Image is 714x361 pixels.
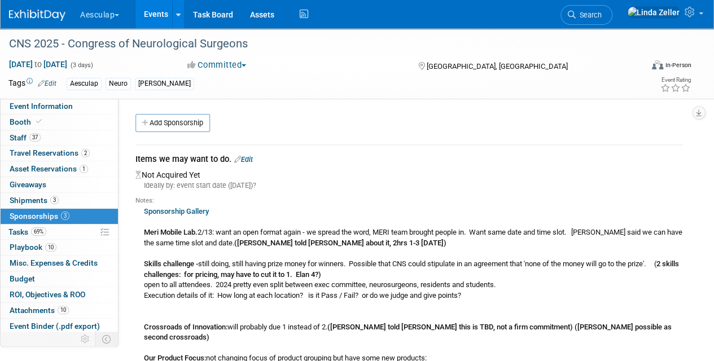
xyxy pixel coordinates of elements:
[652,60,663,69] img: Format-Inperson.png
[69,61,93,69] span: (3 days)
[627,6,680,19] img: Linda Zeller
[80,165,88,173] span: 1
[135,153,683,168] div: Items we may want to do.
[183,59,251,71] button: Committed
[135,114,210,132] a: Add Sponsorship
[1,303,118,318] a: Attachments10
[10,274,35,283] span: Budget
[665,61,691,69] div: In-Person
[576,11,602,19] span: Search
[1,115,118,130] a: Booth
[50,196,59,204] span: 3
[10,243,56,252] span: Playbook
[1,130,118,146] a: Staff37
[1,177,118,192] a: Giveaways
[1,161,118,177] a: Asset Reservations1
[58,306,69,314] span: 10
[36,118,42,125] i: Booth reservation complete
[10,117,44,126] span: Booth
[33,60,43,69] span: to
[10,148,90,157] span: Travel Reservations
[560,5,612,25] a: Search
[135,78,194,90] div: [PERSON_NAME]
[1,99,118,114] a: Event Information
[426,62,567,71] span: [GEOGRAPHIC_DATA], [GEOGRAPHIC_DATA]
[10,212,69,221] span: Sponsorships
[144,259,198,268] b: Skills challenge -
[67,78,102,90] div: Aesculap
[10,164,88,173] span: Asset Reservations
[8,59,68,69] span: [DATE] [DATE]
[1,209,118,224] a: Sponsorships3
[45,243,56,252] span: 10
[10,258,98,267] span: Misc. Expenses & Credits
[144,207,209,215] a: Sponsorship Gallery
[10,322,100,331] span: Event Binder (.pdf export)
[144,228,198,236] b: Meri Mobile Lab.
[1,256,118,271] a: Misc. Expenses & Credits
[106,78,131,90] div: Neuro
[1,146,118,161] a: Travel Reservations2
[10,306,69,315] span: Attachments
[1,287,118,302] a: ROI, Objectives & ROO
[1,193,118,208] a: Shipments3
[10,133,41,142] span: Staff
[1,224,118,240] a: Tasks69%
[29,133,41,142] span: 37
[81,149,90,157] span: 2
[1,240,118,255] a: Playbook10
[144,323,672,342] b: ([PERSON_NAME] told [PERSON_NAME] this is TBD, not a firm commitment) ([PERSON_NAME] possible as ...
[9,10,65,21] img: ExhibitDay
[38,80,56,87] a: Edit
[592,59,691,76] div: Event Format
[8,227,46,236] span: Tasks
[660,77,691,83] div: Event Rating
[95,332,119,346] td: Toggle Event Tabs
[10,102,73,111] span: Event Information
[10,180,46,189] span: Giveaways
[31,227,46,236] span: 69%
[5,34,633,54] div: CNS 2025 - Congress of Neurological Surgeons
[135,196,683,205] div: Notes:
[10,196,59,205] span: Shipments
[234,239,446,247] b: ([PERSON_NAME] told [PERSON_NAME] about it, 2hrs 1-3 [DATE])
[1,319,118,334] a: Event Binder (.pdf export)
[1,271,118,287] a: Budget
[144,323,227,331] b: Crossroads of Innovation:
[10,290,85,299] span: ROI, Objectives & ROO
[135,180,683,191] div: Ideally by: event start date ([DATE])?
[76,332,95,346] td: Personalize Event Tab Strip
[61,212,69,220] span: 3
[234,155,253,164] a: Edit
[144,259,679,279] b: 2 skills challenges: for pricing, may have to cut it to 1. Elan 4?)
[8,77,56,90] td: Tags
